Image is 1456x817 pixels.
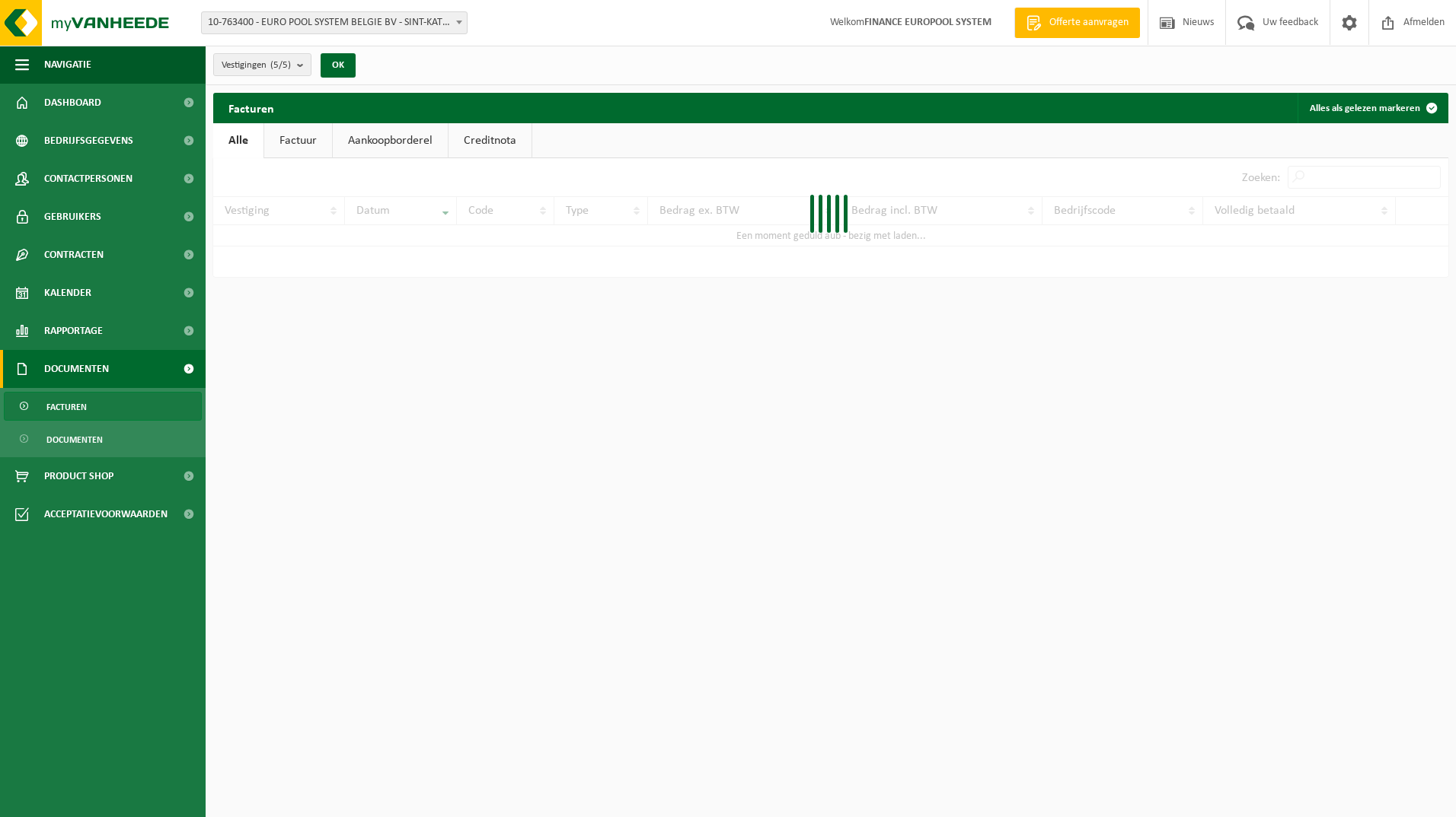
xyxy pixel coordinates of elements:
[46,425,103,454] span: Documenten
[270,60,291,70] count: (5/5)
[202,12,467,33] span: 10-763400 - EURO POOL SYSTEM BELGIE BV - SINT-KATELIJNE-WAVER
[333,123,448,158] a: Aankoopborderel
[222,54,291,77] span: Vestigingen
[46,393,87,421] span: Facturen
[213,93,289,122] h2: Facturen
[44,495,168,533] span: Acceptatievoorwaarden
[44,457,113,495] span: Product Shop
[44,350,109,388] span: Documenten
[264,123,332,158] a: Factuur
[44,198,101,236] span: Gebruikers
[44,122,133,160] span: Bedrijfsgegevens
[44,236,104,274] span: Contracten
[201,11,468,34] span: 10-763400 - EURO POOL SYSTEM BELGIE BV - SINT-KATELIJNE-WAVER
[1046,15,1132,30] span: Offerte aanvragen
[4,392,202,421] a: Facturen
[44,84,101,122] span: Dashboard
[449,123,532,158] a: Creditnota
[44,46,91,84] span: Navigatie
[44,312,103,350] span: Rapportage
[864,17,991,28] strong: FINANCE EUROPOOL SYSTEM
[44,274,91,312] span: Kalender
[4,424,202,453] a: Documenten
[213,123,263,158] a: Alle
[1298,93,1447,123] button: Alles als gelezen markeren
[1014,8,1140,38] a: Offerte aanvragen
[44,160,133,198] span: Contactpersonen
[321,53,356,78] button: OK
[213,53,311,76] button: Vestigingen(5/5)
